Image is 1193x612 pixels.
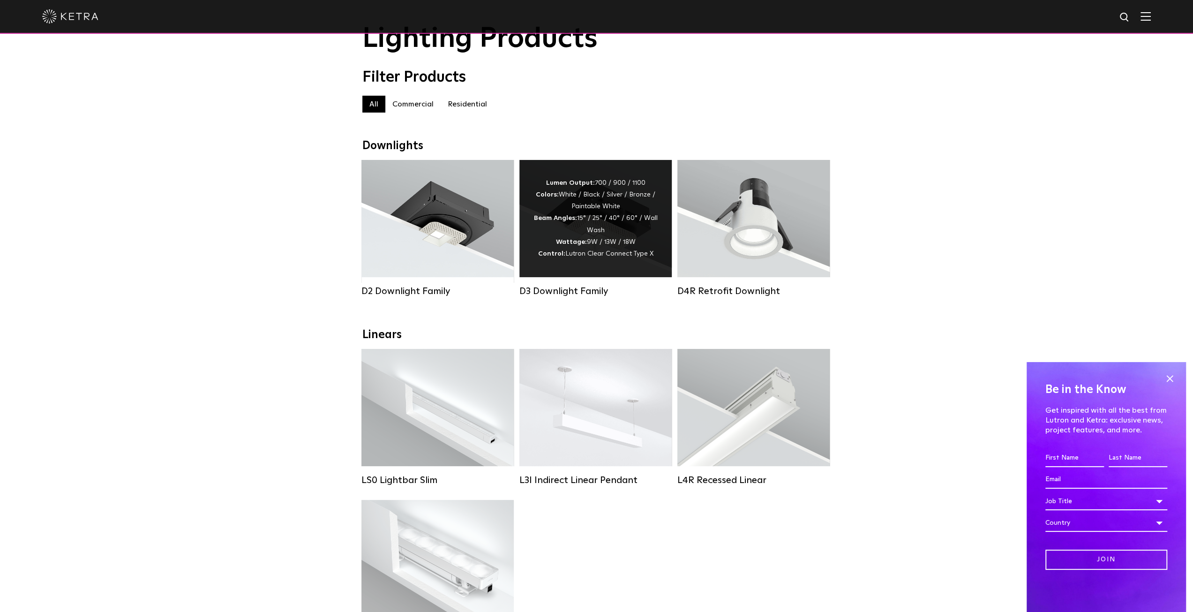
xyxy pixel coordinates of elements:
[1045,471,1167,489] input: Email
[519,160,672,297] a: D3 Downlight Family Lumen Output:700 / 900 / 1100Colors:White / Black / Silver / Bronze / Paintab...
[556,239,587,245] strong: Wattage:
[677,286,830,297] div: D4R Retrofit Downlight
[677,160,830,297] a: D4R Retrofit Downlight Lumen Output:800Colors:White / BlackBeam Angles:15° / 25° / 40° / 60°Watta...
[565,250,653,257] span: Lutron Clear Connect Type X
[1109,449,1167,467] input: Last Name
[538,250,565,257] strong: Control:
[361,286,514,297] div: D2 Downlight Family
[1045,449,1104,467] input: First Name
[362,25,598,53] span: Lighting Products
[519,475,672,486] div: L3I Indirect Linear Pendant
[536,191,559,198] strong: Colors:
[361,475,514,486] div: LS0 Lightbar Slim
[519,349,672,486] a: L3I Indirect Linear Pendant Lumen Output:400 / 600 / 800 / 1000Housing Colors:White / BlackContro...
[534,215,577,221] strong: Beam Angles:
[362,139,831,153] div: Downlights
[362,68,831,86] div: Filter Products
[361,160,514,297] a: D2 Downlight Family Lumen Output:1200Colors:White / Black / Gloss Black / Silver / Bronze / Silve...
[1045,381,1167,399] h4: Be in the Know
[677,475,830,486] div: L4R Recessed Linear
[1140,12,1151,21] img: Hamburger%20Nav.svg
[677,349,830,486] a: L4R Recessed Linear Lumen Output:400 / 600 / 800 / 1000Colors:White / BlackControl:Lutron Clear C...
[362,328,831,342] div: Linears
[519,286,672,297] div: D3 Downlight Family
[1045,492,1167,510] div: Job Title
[1045,550,1167,570] input: Join
[42,9,98,23] img: ketra-logo-2019-white
[1045,406,1167,435] p: Get inspired with all the best from Lutron and Ketra: exclusive news, project features, and more.
[441,96,494,113] label: Residential
[385,96,441,113] label: Commercial
[533,177,658,260] div: 700 / 900 / 1100 White / Black / Silver / Bronze / Paintable White 15° / 25° / 40° / 60° / Wall W...
[1045,514,1167,532] div: Country
[546,180,595,186] strong: Lumen Output:
[362,96,385,113] label: All
[361,349,514,486] a: LS0 Lightbar Slim Lumen Output:200 / 350Colors:White / BlackControl:X96 Controller
[1119,12,1131,23] img: search icon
